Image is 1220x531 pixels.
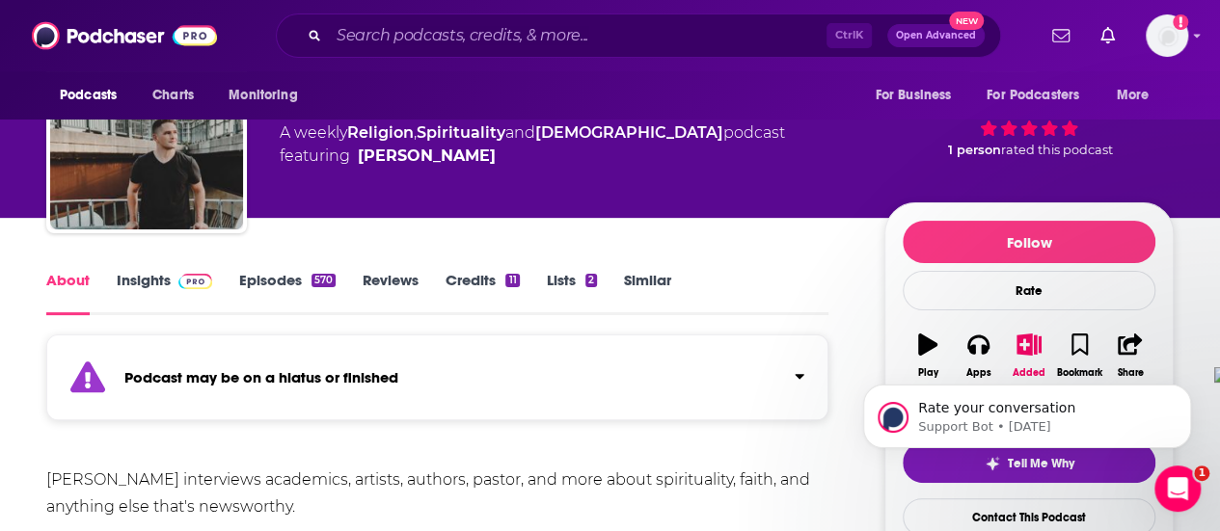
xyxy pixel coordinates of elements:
img: Norsworthy [50,37,243,229]
a: Episodes570 [239,271,336,315]
span: Ctrl K [827,23,872,48]
span: Open Advanced [896,31,976,40]
a: Show notifications dropdown [1093,19,1123,52]
section: Click to expand status details [46,346,828,420]
button: open menu [215,77,322,114]
span: Charts [152,82,194,109]
span: 1 person [948,143,1001,157]
span: For Business [875,82,951,109]
button: Play [903,321,953,390]
a: Lists2 [547,271,597,315]
span: , [414,123,417,142]
a: Religion [347,123,414,142]
span: and [505,123,535,142]
button: Show profile menu [1146,14,1188,57]
span: Podcasts [60,82,117,109]
a: [DEMOGRAPHIC_DATA] [535,123,723,142]
a: Reviews [363,271,419,315]
button: Bookmark [1054,321,1104,390]
svg: Add a profile image [1173,14,1188,30]
div: A weekly podcast [280,121,785,168]
button: open menu [974,77,1107,114]
span: featuring [280,145,785,168]
a: Similar [624,271,671,315]
a: Spirituality [417,123,505,142]
span: rated this podcast [1001,143,1113,157]
iframe: Intercom notifications message [834,344,1220,479]
a: Charts [140,77,205,114]
button: Share [1105,321,1155,390]
button: Follow [903,221,1155,263]
img: Podchaser - Follow, Share and Rate Podcasts [32,17,217,54]
div: 570 [312,274,336,287]
span: New [949,12,984,30]
div: 11 [505,274,519,287]
button: open menu [46,77,142,114]
a: InsightsPodchaser Pro [117,271,212,315]
a: Luke Norsworthy [358,145,496,168]
iframe: Intercom live chat [1154,465,1201,512]
a: Credits11 [446,271,519,315]
span: 1 [1194,465,1209,481]
span: For Podcasters [987,82,1079,109]
div: Search podcasts, credits, & more... [276,13,1001,58]
img: User Profile [1146,14,1188,57]
a: About [46,271,90,315]
img: Podchaser Pro [178,274,212,289]
button: open menu [861,77,975,114]
button: Open AdvancedNew [887,24,985,47]
span: Logged in as amandawoods [1146,14,1188,57]
div: 2 [585,274,597,287]
button: open menu [1103,77,1174,114]
button: Added [1004,321,1054,390]
button: Apps [953,321,1003,390]
div: Rate [903,271,1155,310]
span: More [1117,82,1150,109]
span: Monitoring [229,82,297,109]
div: [PERSON_NAME] interviews academics, artists, authors, pastor, and more about spirituality, faith,... [46,466,828,520]
strong: Podcast may be on a hiatus or finished [124,368,398,386]
a: Show notifications dropdown [1044,19,1077,52]
input: Search podcasts, credits, & more... [329,20,827,51]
